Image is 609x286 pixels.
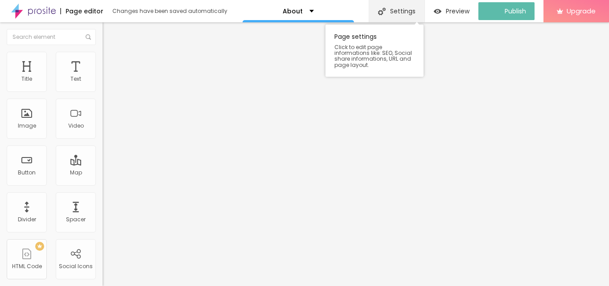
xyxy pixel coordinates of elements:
div: Button [18,170,36,176]
div: HTML Code [12,263,42,269]
div: Page settings [325,25,424,77]
img: Icone [86,34,91,40]
div: Map [70,170,82,176]
div: Changes have been saved automatically [112,8,227,14]
p: About [283,8,303,14]
img: view-1.svg [434,8,441,15]
iframe: Editor [103,22,609,286]
div: Divider [18,216,36,223]
div: Page editor [60,8,103,14]
span: Upgrade [567,7,596,15]
div: Spacer [66,216,86,223]
div: Image [18,123,36,129]
button: Preview [425,2,478,20]
span: Publish [505,8,526,15]
span: Click to edit page informations like: SEO, Social share informations, URL and page layout. [334,44,415,68]
div: Video [68,123,84,129]
input: Search element [7,29,96,45]
span: Preview [446,8,469,15]
button: Publish [478,2,535,20]
div: Social Icons [59,263,93,269]
img: Icone [378,8,386,15]
div: Title [21,76,32,82]
div: Text [70,76,81,82]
